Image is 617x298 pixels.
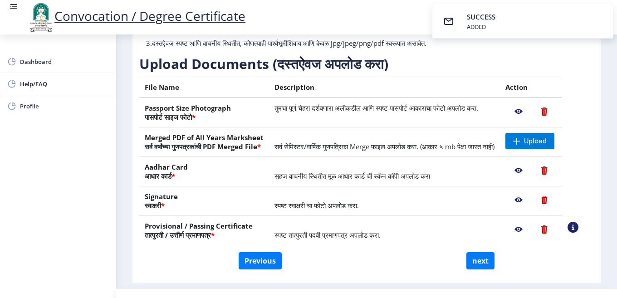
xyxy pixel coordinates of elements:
[139,157,269,186] th: Aadhar Card आधार कार्ड
[467,12,495,21] span: SUCCESS
[274,230,381,239] span: स्पष्ट तात्पुरती पदवी प्रमाणपत्र अपलोड करा.
[146,39,436,48] p: 3.दस्तऐवज स्पष्ट आणि वाचनीय स्थितीत, कोणत्याही पार्श्वभूमीशिवाय आणि केवळ jpg/jpeg/png/pdf स्वरूपा...
[139,55,584,73] h3: Upload Documents (दस्तऐवज अपलोड करा)
[139,186,269,216] th: Signature स्वाक्षरी
[20,56,109,67] span: Dashboard
[139,127,269,157] th: Merged PDF of All Years Marksheet सर्व वर्षांच्या गुणपत्रकांची PDF Merged File
[274,201,359,210] span: स्पष्ट स्वाक्षरी चा फोटो अपलोड करा.
[467,23,497,31] div: ADDED
[139,77,269,98] th: File Name
[274,142,495,151] span: सर्व सेमिस्टर/वार्षिक गुणपत्रिका Merge फाइल अपलोड करा. (आकार ५ mb पेक्षा जास्त नाही)
[532,192,557,208] nb-action: Delete File
[524,137,547,146] span: Upload
[20,101,109,112] span: Profile
[139,216,269,245] th: Provisional / Passing Certificate तात्पुरती / उत्तीर्ण प्रमाणपत्र
[269,98,500,127] td: तुमचा पूर्ण चेहरा दर्शवणारा अलीकडील आणि स्पष्ट पासपोर्ट आकाराचा फोटो अपलोड करा.
[269,77,500,98] th: Description
[27,7,245,24] a: Convocation / Degree Certificate
[239,252,282,269] button: Previous
[500,77,562,98] th: Action
[505,103,532,120] nb-action: View File
[532,221,557,238] nb-action: Delete File
[505,221,532,238] nb-action: View File
[505,162,532,179] nb-action: View File
[20,78,109,89] span: Help/FAQ
[27,2,54,33] img: logo
[532,162,557,179] nb-action: Delete File
[568,222,578,233] nb-action: View Sample PDC
[532,103,557,120] nb-action: Delete File
[274,171,430,181] span: सहज वाचनीय स्थितीत मूळ आधार कार्ड ची स्कॅन कॉपी अपलोड करा
[505,192,532,208] nb-action: View File
[466,252,495,269] button: next
[139,98,269,127] th: Passport Size Photograph पासपोर्ट साइज फोटो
